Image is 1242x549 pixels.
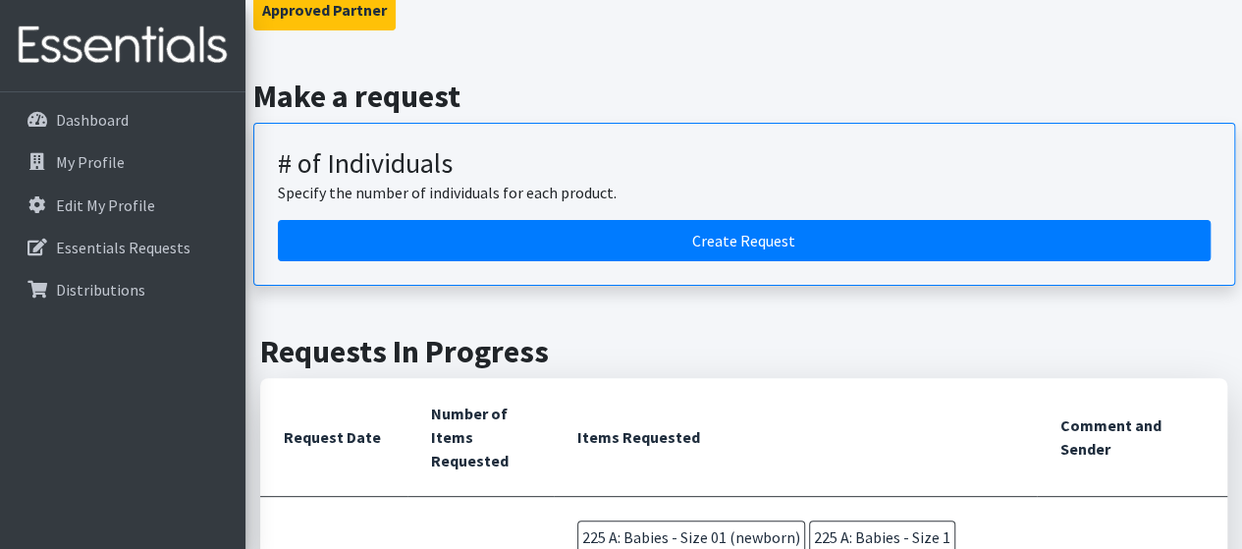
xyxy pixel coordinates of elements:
[8,228,238,267] a: Essentials Requests
[278,147,1211,181] h3: # of Individuals
[260,333,1227,370] h2: Requests In Progress
[8,186,238,225] a: Edit My Profile
[56,152,125,172] p: My Profile
[253,78,1235,115] h2: Make a request
[278,181,1211,204] p: Specify the number of individuals for each product.
[278,220,1211,261] a: Create a request by number of individuals
[260,378,407,497] th: Request Date
[56,110,129,130] p: Dashboard
[56,280,145,300] p: Distributions
[554,378,1037,497] th: Items Requested
[1037,378,1227,497] th: Comment and Sender
[8,270,238,309] a: Distributions
[8,142,238,182] a: My Profile
[8,13,238,79] img: HumanEssentials
[8,100,238,139] a: Dashboard
[56,238,190,257] p: Essentials Requests
[407,378,554,497] th: Number of Items Requested
[56,195,155,215] p: Edit My Profile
